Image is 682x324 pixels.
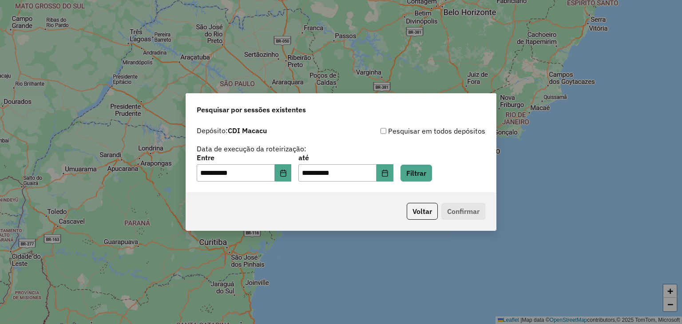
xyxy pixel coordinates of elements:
[197,143,306,154] label: Data de execução da roteirização:
[197,152,291,163] label: Entre
[228,126,267,135] strong: CDI Macacu
[407,203,438,220] button: Voltar
[275,164,292,182] button: Choose Date
[197,125,267,136] label: Depósito:
[400,165,432,182] button: Filtrar
[197,104,306,115] span: Pesquisar por sessões existentes
[341,126,485,136] div: Pesquisar em todos depósitos
[298,152,393,163] label: até
[377,164,393,182] button: Choose Date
